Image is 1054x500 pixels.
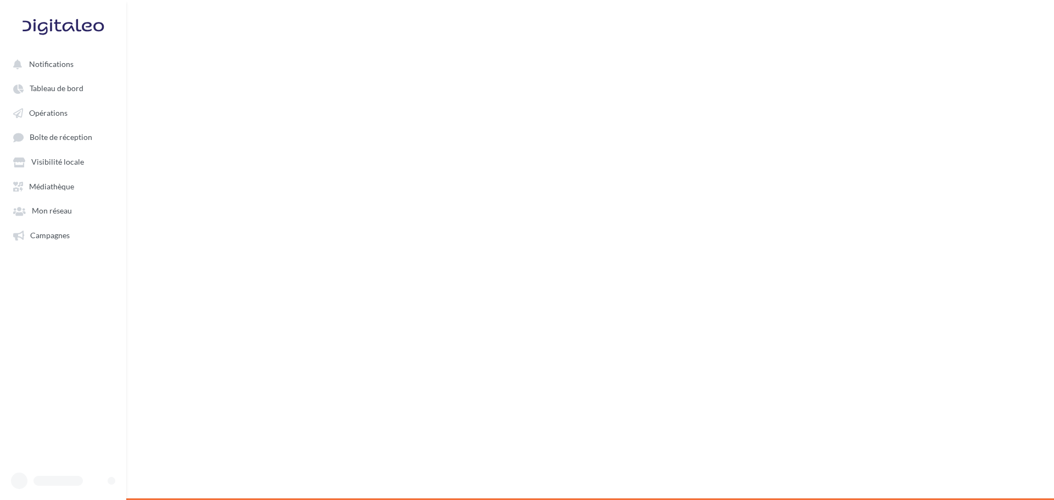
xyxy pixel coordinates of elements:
[30,231,70,240] span: Campagnes
[7,103,120,122] a: Opérations
[31,158,84,167] span: Visibilité locale
[7,176,120,196] a: Médiathèque
[7,225,120,245] a: Campagnes
[29,182,74,191] span: Médiathèque
[7,54,115,74] button: Notifications
[7,200,120,220] a: Mon réseau
[7,78,120,98] a: Tableau de bord
[29,59,74,69] span: Notifications
[7,127,120,147] a: Boîte de réception
[30,133,92,142] span: Boîte de réception
[29,108,68,117] span: Opérations
[30,84,83,93] span: Tableau de bord
[32,206,72,216] span: Mon réseau
[7,151,120,171] a: Visibilité locale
